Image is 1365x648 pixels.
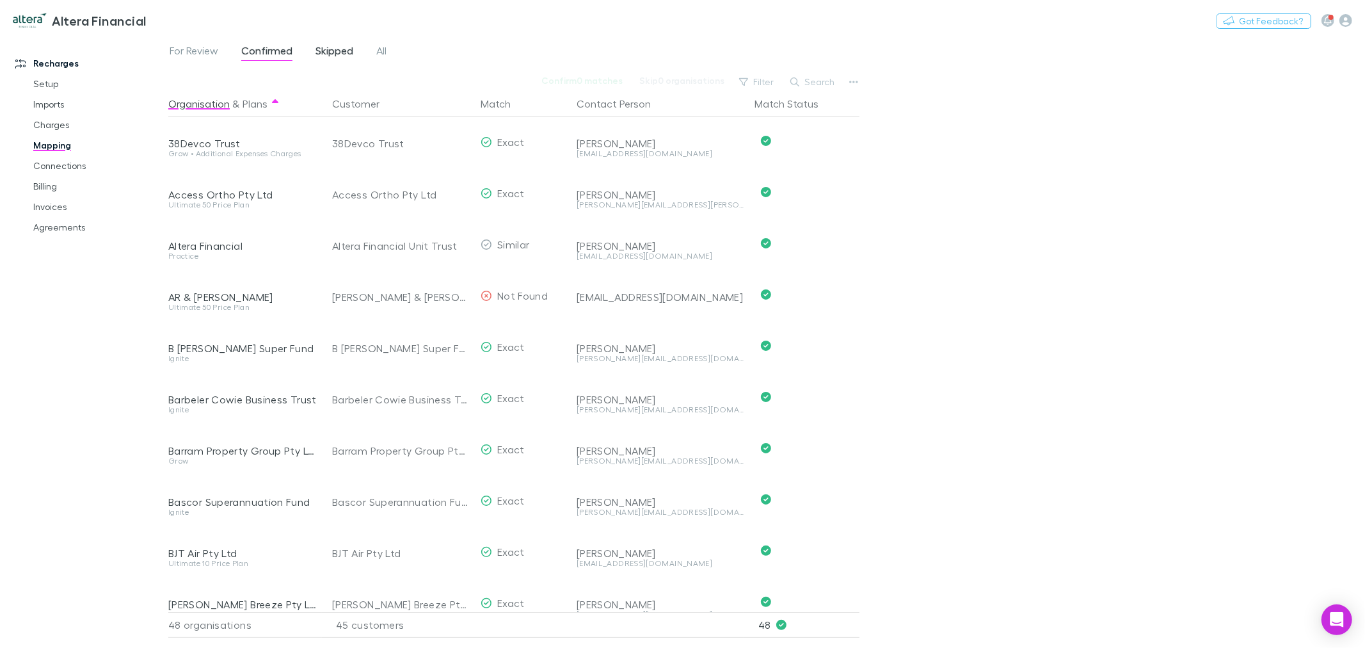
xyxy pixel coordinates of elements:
[168,239,317,252] div: Altera Financial
[332,579,470,630] div: [PERSON_NAME] Breeze Pty Ltd
[5,5,154,36] a: Altera Financial
[168,252,317,260] div: Practice
[497,443,525,455] span: Exact
[577,496,744,508] div: [PERSON_NAME]
[577,201,744,209] div: [PERSON_NAME][EMAIL_ADDRESS][PERSON_NAME][DOMAIN_NAME]
[332,374,470,425] div: Barbeler Cowie Business Trust
[168,137,317,150] div: 38Devco Trust
[332,91,395,117] button: Customer
[332,271,470,323] div: [PERSON_NAME] & [PERSON_NAME]
[168,547,317,560] div: BJT Air Pty Ltd
[332,118,470,169] div: 38Devco Trust
[577,291,744,304] div: [EMAIL_ADDRESS][DOMAIN_NAME]
[168,91,317,117] div: &
[733,74,781,90] button: Filter
[168,150,317,158] div: Grow • Additional Expenses Charges
[20,135,177,156] a: Mapping
[168,612,322,638] div: 48 organisations
[761,341,771,351] svg: Confirmed
[20,197,177,217] a: Invoices
[168,496,317,508] div: Bascor Superannuation Fund
[577,560,744,567] div: [EMAIL_ADDRESS][DOMAIN_NAME]
[332,476,470,528] div: Bascor Superannuation Fund
[577,137,744,150] div: [PERSON_NAME]
[577,252,744,260] div: [EMAIL_ADDRESS][DOMAIN_NAME]
[577,342,744,355] div: [PERSON_NAME]
[168,355,317,362] div: Ignite
[168,393,317,406] div: Barbeler Cowie Business Trust
[784,74,842,90] button: Search
[497,546,525,558] span: Exact
[761,187,771,197] svg: Confirmed
[20,156,177,176] a: Connections
[577,406,744,414] div: [PERSON_NAME][EMAIL_ADDRESS][DOMAIN_NAME]
[170,44,218,61] span: For Review
[497,597,525,609] span: Exact
[577,150,744,158] div: [EMAIL_ADDRESS][DOMAIN_NAME]
[241,44,292,61] span: Confirmed
[168,508,317,516] div: Ignite
[20,176,177,197] a: Billing
[168,611,317,619] div: Additional Expenses Charges • Grow
[20,115,177,135] a: Charges
[168,598,317,611] div: [PERSON_NAME] Breeze Pty Ltd
[577,355,744,362] div: [PERSON_NAME][EMAIL_ADDRESS][DOMAIN_NAME]
[761,289,771,300] svg: Confirmed
[761,136,771,146] svg: Confirmed
[20,94,177,115] a: Imports
[376,44,387,61] span: All
[761,494,771,505] svg: Confirmed
[631,73,733,88] button: Skip0 organisations
[577,91,666,117] button: Contact Person
[577,188,744,201] div: [PERSON_NAME]
[332,169,470,220] div: Access Ortho Pty Ltd
[1217,13,1311,29] button: Got Feedback?
[168,188,317,201] div: Access Ortho Pty Ltd
[758,613,859,637] p: 48
[168,342,317,355] div: B [PERSON_NAME] Super Fund
[761,238,771,248] svg: Confirmed
[497,238,530,250] span: Similar
[497,136,525,148] span: Exact
[332,425,470,476] div: Barram Property Group Pty Ltd
[497,341,525,353] span: Exact
[497,494,525,506] span: Exact
[577,547,744,560] div: [PERSON_NAME]
[20,217,177,238] a: Agreements
[332,323,470,374] div: B [PERSON_NAME] Super Fund
[761,443,771,453] svg: Confirmed
[52,13,146,28] h3: Altera Financial
[577,611,744,619] div: [EMAIL_ADDRESS][DOMAIN_NAME]
[497,392,525,404] span: Exact
[332,528,470,579] div: BJT Air Pty Ltd
[20,74,177,94] a: Setup
[168,457,317,465] div: Grow
[577,393,744,406] div: [PERSON_NAME]
[243,91,267,117] button: Plans
[168,406,317,414] div: Ignite
[577,457,744,465] div: [PERSON_NAME][EMAIL_ADDRESS][DOMAIN_NAME]
[577,444,744,457] div: [PERSON_NAME]
[168,304,317,311] div: Ultimate 50 Price Plan
[533,73,631,88] button: Confirm0 matches
[577,239,744,252] div: [PERSON_NAME]
[754,91,834,117] button: Match Status
[577,598,744,611] div: [PERSON_NAME]
[168,291,317,304] div: AR & [PERSON_NAME]
[332,220,470,271] div: Altera Financial Unit Trust
[168,91,230,117] button: Organisation
[497,187,525,199] span: Exact
[168,560,317,567] div: Ultimate 10 Price Plan
[3,53,177,74] a: Recharges
[322,612,475,638] div: 45 customers
[481,91,526,117] button: Match
[315,44,353,61] span: Skipped
[497,289,548,302] span: Not Found
[761,597,771,607] svg: Confirmed
[761,392,771,402] svg: Confirmed
[1321,604,1352,635] div: Open Intercom Messenger
[168,444,317,457] div: Barram Property Group Pty Ltd
[761,546,771,556] svg: Confirmed
[13,13,47,28] img: Altera Financial's Logo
